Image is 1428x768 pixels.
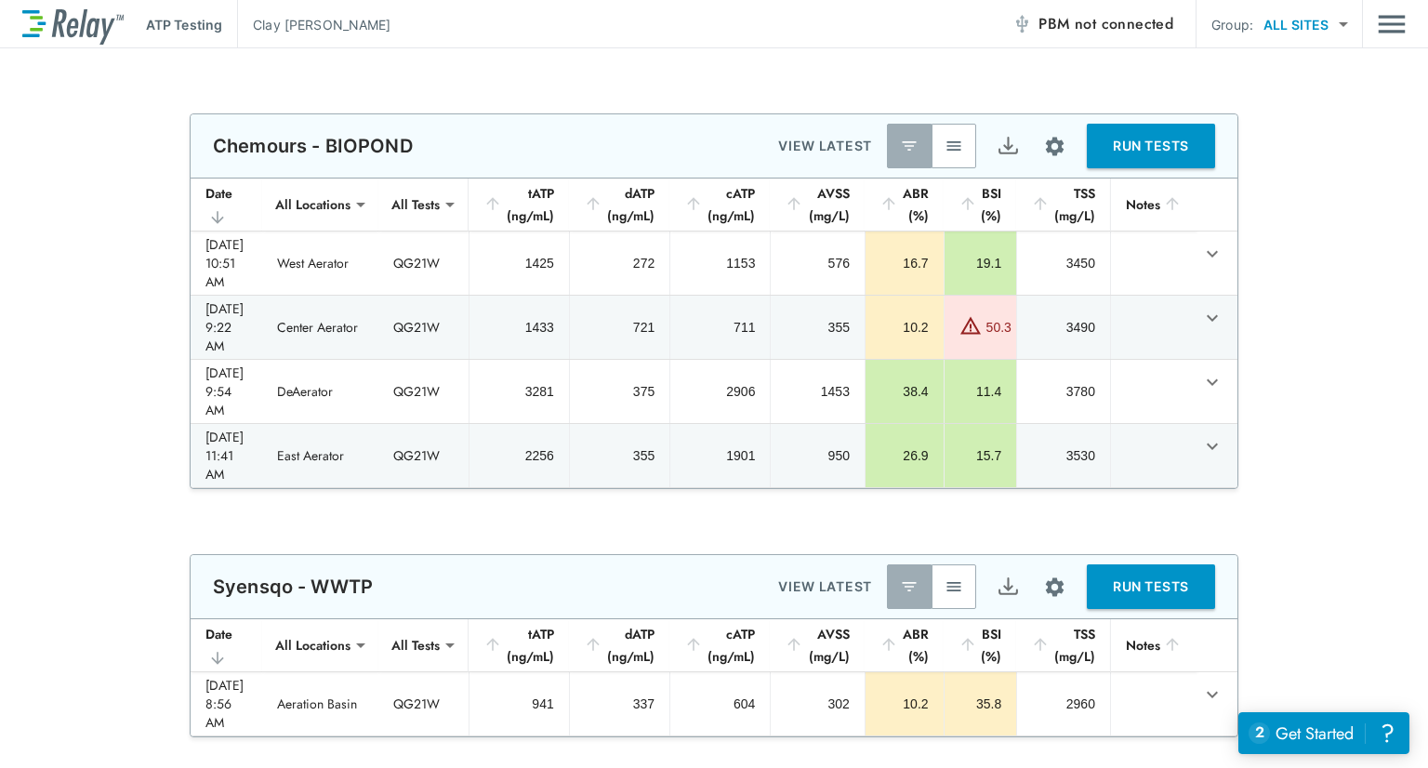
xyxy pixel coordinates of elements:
button: Export [985,564,1030,609]
img: Latest [900,577,919,596]
button: expand row [1197,302,1228,334]
button: Export [985,124,1030,168]
div: Notes [1126,193,1182,216]
td: East Aerator [262,424,378,487]
div: 35.8 [959,695,1002,713]
div: 941 [484,695,554,713]
img: Drawer Icon [1378,7,1406,42]
img: Latest [900,137,919,155]
button: expand row [1197,366,1228,398]
div: TSS (mg/L) [1031,623,1095,668]
td: DeAerator [262,360,378,423]
td: QG21W [378,672,469,735]
div: 3490 [1032,318,1095,337]
span: PBM [1038,11,1173,37]
button: RUN TESTS [1087,124,1215,168]
p: Clay [PERSON_NAME] [253,15,390,34]
div: 355 [585,446,654,465]
div: 2906 [685,382,755,401]
img: Offline Icon [1012,15,1031,33]
p: VIEW LATEST [778,576,872,598]
img: View All [945,577,963,596]
p: Chemours - BIOPOND [213,135,413,157]
div: dATP (ng/mL) [584,623,654,668]
div: 3780 [1032,382,1095,401]
td: West Aerator [262,232,378,295]
div: tATP (ng/mL) [483,623,554,668]
div: 576 [786,254,850,272]
div: AVSS (mg/L) [785,623,850,668]
td: QG21W [378,296,469,359]
div: 50.3 [986,318,1011,337]
div: 3281 [484,382,554,401]
div: tATP (ng/mL) [483,182,554,227]
img: Warning [959,314,982,337]
div: 2960 [1032,695,1095,713]
div: All Tests [378,627,453,664]
td: QG21W [378,360,469,423]
th: Date [191,179,262,232]
div: 2256 [484,446,554,465]
div: cATP (ng/mL) [684,623,755,668]
p: ATP Testing [146,15,222,34]
div: 1901 [685,446,755,465]
button: RUN TESTS [1087,564,1215,609]
div: 1453 [786,382,850,401]
div: All Locations [262,627,364,664]
td: QG21W [378,232,469,295]
div: 337 [585,695,654,713]
div: TSS (mg/L) [1031,182,1095,227]
div: 11.4 [959,382,1002,401]
button: Main menu [1378,7,1406,42]
div: [DATE] 8:56 AM [205,676,247,732]
div: 1433 [484,318,554,337]
div: [DATE] 9:54 AM [205,364,247,419]
td: QG21W [378,424,469,487]
p: Group: [1211,15,1253,34]
div: 375 [585,382,654,401]
div: BSI (%) [959,182,1002,227]
div: [DATE] 10:51 AM [205,235,247,291]
button: Site setup [1030,122,1079,171]
div: 1153 [685,254,755,272]
div: 604 [685,695,755,713]
div: 10.2 [880,318,929,337]
p: Syensqo - WWTP [213,576,373,598]
div: 721 [585,318,654,337]
div: ABR (%) [879,182,929,227]
div: AVSS (mg/L) [785,182,850,227]
img: LuminUltra Relay [22,5,124,45]
div: 1425 [484,254,554,272]
img: Settings Icon [1043,135,1066,158]
div: ABR (%) [879,623,929,668]
div: dATP (ng/mL) [584,182,654,227]
th: Date [191,619,262,672]
div: 302 [786,695,850,713]
div: 15.7 [959,446,1002,465]
div: 10.2 [880,695,929,713]
div: 26.9 [880,446,929,465]
div: 950 [786,446,850,465]
img: Settings Icon [1043,576,1066,599]
div: 3530 [1032,446,1095,465]
td: Center Aerator [262,296,378,359]
div: 19.1 [959,254,1002,272]
button: expand row [1197,238,1228,270]
table: sticky table [191,619,1237,736]
button: expand row [1197,430,1228,462]
img: View All [945,137,963,155]
div: BSI (%) [959,623,1002,668]
button: PBM not connected [1005,6,1181,43]
div: 272 [585,254,654,272]
button: expand row [1197,679,1228,710]
img: Export Icon [997,135,1020,158]
div: All Tests [378,186,453,223]
img: Export Icon [997,576,1020,599]
td: Aeration Basin [262,672,378,735]
div: cATP (ng/mL) [684,182,755,227]
p: VIEW LATEST [778,135,872,157]
table: sticky table [191,179,1237,488]
button: Site setup [1030,563,1079,612]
